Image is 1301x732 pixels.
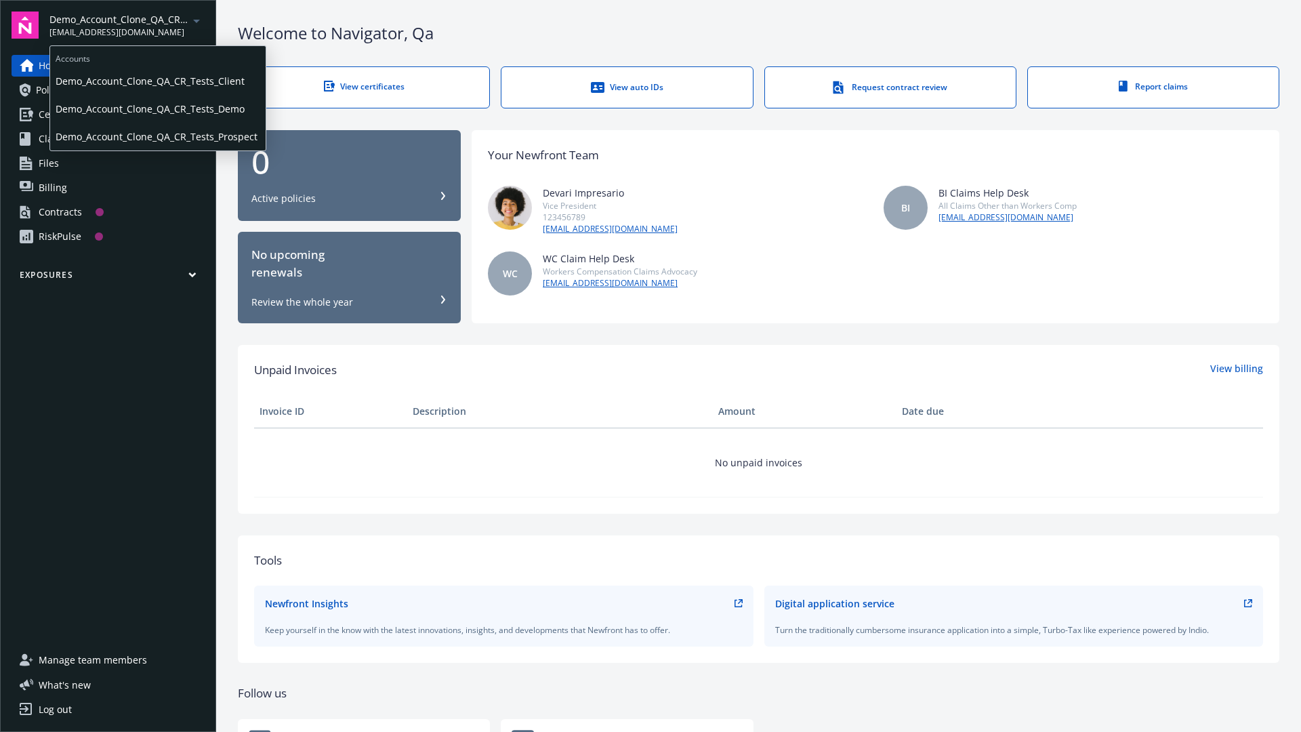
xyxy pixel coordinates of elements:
[543,251,697,266] div: WC Claim Help Desk
[543,277,697,289] a: [EMAIL_ADDRESS][DOMAIN_NAME]
[238,130,461,222] button: 0Active policies
[12,79,205,101] a: Policies
[39,55,65,77] span: Home
[901,201,910,215] span: BI
[543,186,678,200] div: Devari Impresario
[39,699,72,720] div: Log out
[56,95,260,123] span: Demo_Account_Clone_QA_CR_Tests_Demo
[251,146,447,178] div: 0
[1055,81,1252,92] div: Report claims
[50,46,266,67] span: Accounts
[254,428,1263,497] td: No unpaid invoices
[49,12,205,39] button: Demo_Account_Clone_QA_CR_Tests_Prospect[EMAIL_ADDRESS][DOMAIN_NAME]arrowDropDown
[251,246,447,282] div: No upcoming renewals
[254,552,1263,569] div: Tools
[238,22,1279,45] div: Welcome to Navigator , Qa
[39,152,59,174] span: Files
[775,596,894,611] div: Digital application service
[238,232,461,323] button: No upcomingrenewalsReview the whole year
[238,685,1279,702] div: Follow us
[543,200,678,211] div: Vice President
[254,395,407,428] th: Invoice ID
[12,177,205,199] a: Billing
[543,223,678,235] a: [EMAIL_ADDRESS][DOMAIN_NAME]
[543,266,697,277] div: Workers Compensation Claims Advocacy
[938,186,1077,200] div: BI Claims Help Desk
[39,201,82,223] div: Contracts
[12,55,205,77] a: Home
[775,624,1253,636] div: Turn the traditionally cumbersome insurance application into a simple, Turbo-Tax like experience ...
[12,152,205,174] a: Files
[12,649,205,671] a: Manage team members
[251,296,353,309] div: Review the whole year
[12,12,39,39] img: navigator-logo.svg
[266,81,462,92] div: View certificates
[49,26,188,39] span: [EMAIL_ADDRESS][DOMAIN_NAME]
[39,649,147,671] span: Manage team members
[265,624,743,636] div: Keep yourself in the know with the latest innovations, insights, and developments that Newfront h...
[39,104,89,125] span: Certificates
[488,146,599,164] div: Your Newfront Team
[938,211,1077,224] a: [EMAIL_ADDRESS][DOMAIN_NAME]
[12,678,112,692] button: What's new
[39,226,81,247] div: RiskPulse
[12,201,205,223] a: Contracts
[501,66,753,108] a: View auto IDs
[238,66,490,108] a: View certificates
[39,177,67,199] span: Billing
[543,211,678,223] div: 123456789
[265,596,348,611] div: Newfront Insights
[56,67,260,95] span: Demo_Account_Clone_QA_CR_Tests_Client
[188,12,205,28] a: arrowDropDown
[407,395,713,428] th: Description
[896,395,1050,428] th: Date due
[1027,66,1279,108] a: Report claims
[56,123,260,150] span: Demo_Account_Clone_QA_CR_Tests_Prospect
[488,186,532,230] img: photo
[713,395,896,428] th: Amount
[39,128,69,150] span: Claims
[529,81,725,94] div: View auto IDs
[503,266,518,281] span: WC
[1210,361,1263,379] a: View billing
[251,192,316,205] div: Active policies
[792,81,989,94] div: Request contract review
[12,104,205,125] a: Certificates
[12,269,205,286] button: Exposures
[36,79,70,101] span: Policies
[12,128,205,150] a: Claims
[764,66,1016,108] a: Request contract review
[12,226,205,247] a: RiskPulse
[49,12,188,26] span: Demo_Account_Clone_QA_CR_Tests_Prospect
[39,678,91,692] span: What ' s new
[254,361,337,379] span: Unpaid Invoices
[938,200,1077,211] div: All Claims Other than Workers Comp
